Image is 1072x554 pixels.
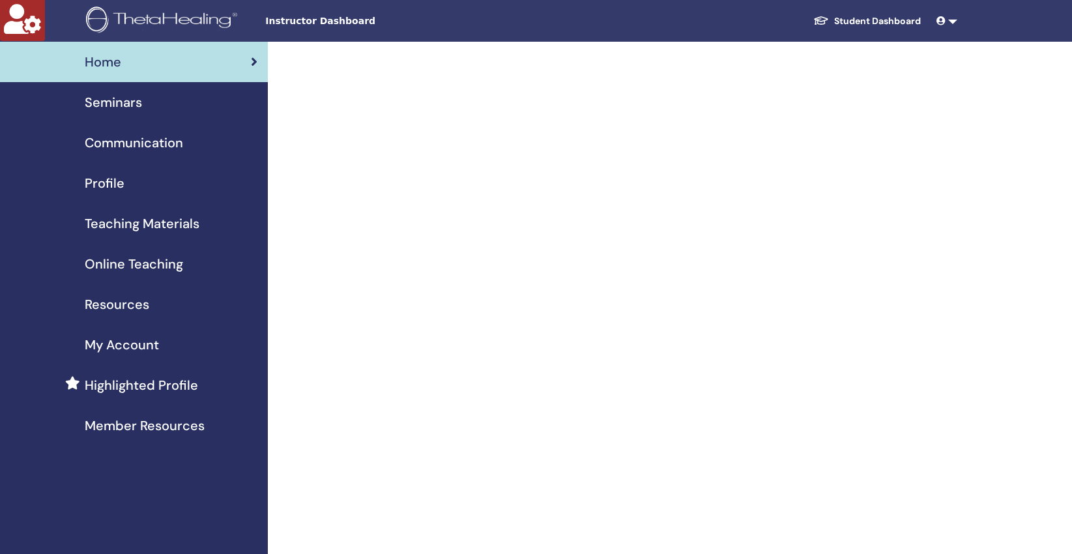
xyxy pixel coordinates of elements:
[86,7,242,36] img: logo.png
[85,52,121,72] span: Home
[813,15,829,26] img: graduation-cap-white.svg
[265,14,461,28] span: Instructor Dashboard
[85,295,149,314] span: Resources
[85,375,198,395] span: Highlighted Profile
[85,254,183,274] span: Online Teaching
[85,93,142,112] span: Seminars
[85,416,205,435] span: Member Resources
[85,173,124,193] span: Profile
[85,335,159,355] span: My Account
[85,214,199,233] span: Teaching Materials
[85,133,183,153] span: Communication
[803,9,931,33] a: Student Dashboard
